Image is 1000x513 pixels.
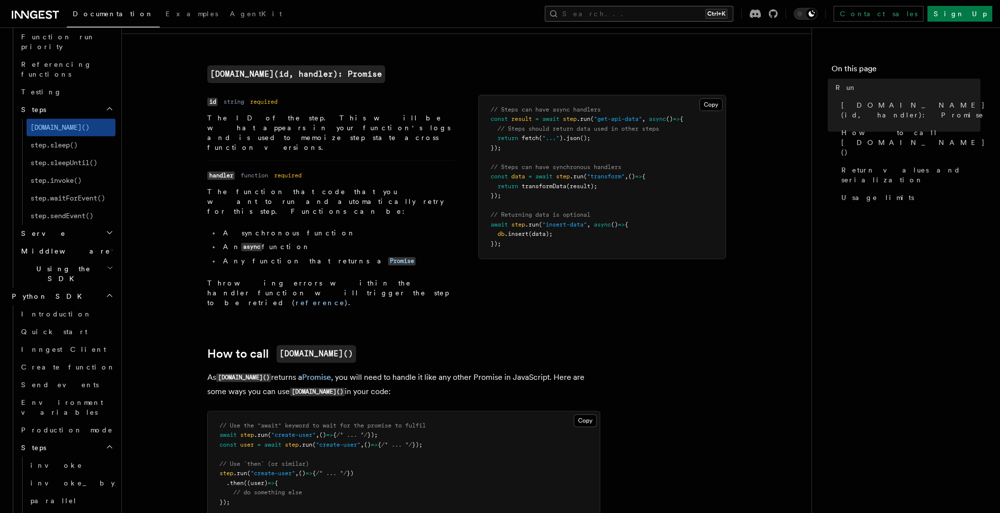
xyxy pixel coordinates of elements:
span: Steps [17,443,46,453]
code: handler [207,171,235,180]
p: The ID of the step. This will be what appears in your function's logs and is used to memoize step... [207,113,455,152]
span: user [240,441,254,448]
span: Production mode [21,426,113,434]
a: Documentation [67,3,160,28]
a: step.sleepUntil() [27,154,115,171]
span: { [625,221,628,228]
a: Examples [160,3,224,27]
a: reference [296,299,345,307]
a: Quick start [17,323,115,341]
span: Send events [21,381,99,389]
span: AgentKit [230,10,282,18]
span: .run [577,115,590,122]
a: Send events [17,376,115,394]
span: invoke_by_id [30,479,145,487]
button: Copy [574,414,597,427]
span: step.invoke() [30,176,82,184]
span: .insert [504,230,528,237]
span: step [240,431,254,438]
dd: function [241,171,268,179]
span: () [364,441,371,448]
span: fetch [522,135,539,142]
span: Steps [17,105,46,114]
span: step.waitForEvent() [30,194,105,202]
span: = [528,173,532,180]
span: ( [247,470,250,477]
p: As returns a , you will need to handle it like any other Promise in JavaScript. Here are some way... [207,370,600,399]
span: => [635,173,642,180]
span: db [498,230,504,237]
span: "transform" [587,173,625,180]
dd: required [250,98,278,106]
a: Testing [17,83,115,101]
span: => [268,480,275,486]
span: }); [412,441,422,448]
span: { [680,115,683,122]
button: Python SDK [8,287,115,305]
button: Toggle dark mode [794,8,817,20]
span: Serve [17,228,66,238]
li: A synchronous function [220,228,455,238]
span: }) [347,470,354,477]
span: Usage limits [841,193,914,202]
span: { [275,480,278,486]
span: Create function [21,363,115,371]
a: How to call [DOMAIN_NAME]() [837,124,980,161]
span: invoke [30,461,83,469]
a: invoke [27,456,115,474]
span: Introduction [21,310,92,318]
span: // Steps can have async handlers [491,106,601,113]
span: step.sendEvent() [30,212,93,220]
h4: On this page [832,63,980,79]
span: => [326,431,333,438]
span: ((user) [244,480,268,486]
kbd: Ctrl+K [705,9,727,19]
span: Environment variables [21,399,103,416]
span: // Use `then` (or similar) [220,460,309,467]
span: , [587,221,590,228]
span: [DOMAIN_NAME]() [30,123,89,131]
span: (); [580,135,590,142]
span: await [535,173,553,180]
span: Python SDK [8,291,88,301]
span: ( [312,441,316,448]
a: [DOMAIN_NAME](id, handler): Promise [207,65,385,83]
span: "get-api-data" [594,115,642,122]
span: "..." [542,135,559,142]
span: .run [299,441,312,448]
span: () [628,173,635,180]
a: Environment variables [17,394,115,421]
span: ( [539,221,542,228]
span: Documentation [73,10,154,18]
span: () [611,221,618,228]
a: step.waitForEvent() [27,189,115,207]
span: ) [559,135,563,142]
span: () [666,115,673,122]
span: await [491,221,508,228]
span: How to call [DOMAIN_NAME]() [841,128,985,157]
span: // do something else [233,489,302,496]
div: Steps [17,118,115,225]
span: step.sleep() [30,141,78,149]
span: (result); [566,183,597,190]
span: await [264,441,281,448]
span: const [491,173,508,180]
dd: string [223,98,244,106]
span: ( [539,135,542,142]
span: , [642,115,645,122]
span: async [594,221,611,228]
span: step [511,221,525,228]
span: .run [570,173,583,180]
span: transformData [522,183,566,190]
code: async [241,243,262,251]
span: return [498,135,518,142]
button: Serve [17,225,115,242]
a: AgentKit [224,3,288,27]
span: { [642,173,645,180]
a: Return values and serialization [837,161,980,189]
a: Usage limits [837,189,980,206]
span: { [312,470,316,477]
span: data [511,173,525,180]
span: () [299,470,306,477]
a: parallel [27,492,115,510]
